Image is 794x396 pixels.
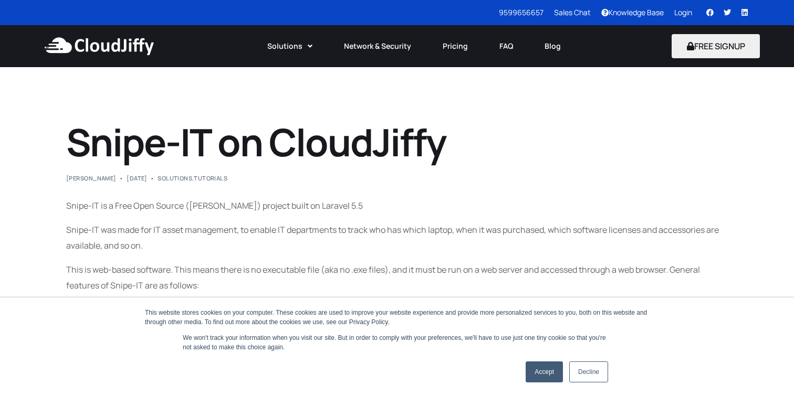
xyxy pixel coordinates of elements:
a: Sales Chat [554,7,591,17]
a: FAQ [484,35,529,58]
span: Snipe-IT is a Free Open Source ([PERSON_NAME]) project built on Laravel 5.5 [66,200,363,211]
p: We won't track your information when you visit our site. But in order to comply with your prefere... [183,333,611,352]
a: FREE SIGNUP [672,40,760,52]
a: 9599656657 [499,7,544,17]
div: , [158,175,227,181]
a: Knowledge Base [601,7,664,17]
a: Decline [569,361,608,382]
a: Pricing [427,35,484,58]
a: Solutions [252,35,328,58]
a: Tutorials [194,174,227,182]
div: This website stores cookies on your computer. These cookies are used to improve your website expe... [145,308,649,327]
a: Blog [529,35,577,58]
a: Network & Security [328,35,427,58]
a: Login [674,7,692,17]
a: Solutions [158,174,192,182]
a: [PERSON_NAME] [66,174,117,182]
span: [DATE] [127,175,148,181]
span: This is web-based software. This means there is no executable file (aka no .exe files), and it mu... [66,264,700,291]
h1: Snipe-IT on CloudJiffy [66,120,728,165]
a: Accept [526,361,563,382]
button: FREE SIGNUP [672,34,760,58]
span: Snipe-IT was made for IT asset management, to enable IT departments to track who has which laptop... [66,224,719,251]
